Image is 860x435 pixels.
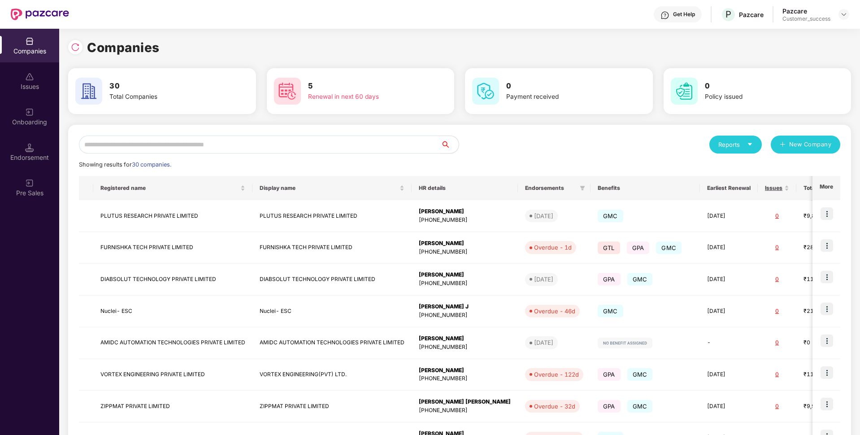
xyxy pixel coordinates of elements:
[252,232,412,264] td: FURNISHKA TECH PRIVATE LIMITED
[525,185,576,192] span: Endorsements
[780,141,786,149] span: plus
[506,80,619,92] h3: 0
[93,232,252,264] td: FURNISHKA TECH PRIVATE LIMITED
[252,200,412,232] td: PLUTUS RESEARCH PRIVATE LIMITED
[840,11,847,18] img: svg+xml;base64,PHN2ZyBpZD0iRHJvcGRvd24tMzJ4MzIiIHhtbG5zPSJodHRwOi8vd3d3LnczLm9yZy8yMDAwL3N2ZyIgd2...
[93,359,252,391] td: VORTEX ENGINEERING PRIVATE LIMITED
[821,398,833,410] img: icon
[93,391,252,422] td: ZIPPMAT PRIVATE LIMITED
[79,161,171,168] span: Showing results for
[821,303,833,315] img: icon
[534,275,553,284] div: [DATE]
[821,239,833,252] img: icon
[765,185,782,192] span: Issues
[804,402,848,411] div: ₹9,94,501.64
[109,80,222,92] h3: 30
[789,140,832,149] span: New Company
[419,398,511,406] div: [PERSON_NAME] [PERSON_NAME]
[758,176,796,200] th: Issues
[25,143,34,152] img: svg+xml;base64,PHN2ZyB3aWR0aD0iMTQuNSIgaGVpZ2h0PSIxNC41IiB2aWV3Qm94PSIwIDAgMTYgMTYiIGZpbGw9Im5vbm...
[796,176,856,200] th: Total Premium
[93,264,252,295] td: DIABSOLUT TECHNOLOGY PRIVATE LIMITED
[472,78,499,105] img: svg+xml;base64,PHN2ZyB4bWxucz0iaHR0cDovL3d3dy53My5vcmcvMjAwMC9zdmciIHdpZHRoPSI2MCIgaGVpZ2h0PSI2MC...
[419,374,511,383] div: [PHONE_NUMBER]
[765,338,789,347] div: 0
[25,72,34,81] img: svg+xml;base64,PHN2ZyBpZD0iSXNzdWVzX2Rpc2FibGVkIiB4bWxucz0iaHR0cDovL3d3dy53My5vcmcvMjAwMC9zdmciIH...
[419,271,511,279] div: [PERSON_NAME]
[580,185,585,191] span: filter
[671,78,698,105] img: svg+xml;base64,PHN2ZyB4bWxucz0iaHR0cDovL3d3dy53My5vcmcvMjAwMC9zdmciIHdpZHRoPSI2MCIgaGVpZ2h0PSI2MC...
[627,368,653,381] span: GMC
[598,338,652,348] img: svg+xml;base64,PHN2ZyB4bWxucz0iaHR0cDovL3d3dy53My5vcmcvMjAwMC9zdmciIHdpZHRoPSIxMjIiIGhlaWdodD0iMj...
[765,243,789,252] div: 0
[705,92,818,102] div: Policy issued
[812,176,840,200] th: More
[578,183,587,193] span: filter
[627,273,653,286] span: GMC
[109,92,222,102] div: Total Companies
[419,406,511,415] div: [PHONE_NUMBER]
[700,176,758,200] th: Earliest Renewal
[782,7,830,15] div: Pazcare
[804,338,848,347] div: ₹0
[627,242,650,254] span: GPA
[93,176,252,200] th: Registered name
[598,368,621,381] span: GPA
[87,38,160,57] h1: Companies
[419,216,511,224] div: [PHONE_NUMBER]
[93,327,252,359] td: AMIDC AUTOMATION TECHNOLOGIES PRIVATE LIMITED
[534,402,575,411] div: Overdue - 32d
[700,200,758,232] td: [DATE]
[821,207,833,220] img: icon
[419,279,511,288] div: [PHONE_NUMBER]
[804,212,848,220] div: ₹9,81,767.08
[419,239,511,248] div: [PERSON_NAME]
[627,400,653,413] span: GMC
[534,370,579,379] div: Overdue - 122d
[412,176,518,200] th: HR details
[419,343,511,352] div: [PHONE_NUMBER]
[700,327,758,359] td: -
[440,141,459,148] span: search
[725,9,731,20] span: P
[673,11,695,18] div: Get Help
[700,232,758,264] td: [DATE]
[93,200,252,232] td: PLUTUS RESEARCH PRIVATE LIMITED
[419,207,511,216] div: [PERSON_NAME]
[765,370,789,379] div: 0
[598,400,621,413] span: GPA
[747,141,753,147] span: caret-down
[11,9,69,20] img: New Pazcare Logo
[260,185,398,192] span: Display name
[534,338,553,347] div: [DATE]
[93,295,252,327] td: Nuclei- ESC
[804,275,848,284] div: ₹11,69,830.76
[506,92,619,102] div: Payment received
[534,243,572,252] div: Overdue - 1d
[308,80,421,92] h3: 5
[419,303,511,311] div: [PERSON_NAME] J
[700,264,758,295] td: [DATE]
[25,37,34,46] img: svg+xml;base64,PHN2ZyBpZD0iQ29tcGFuaWVzIiB4bWxucz0iaHR0cDovL3d3dy53My5vcmcvMjAwMC9zdmciIHdpZHRoPS...
[718,140,753,149] div: Reports
[440,136,459,154] button: search
[598,210,623,222] span: GMC
[821,271,833,283] img: icon
[252,391,412,422] td: ZIPPMAT PRIVATE LIMITED
[765,275,789,284] div: 0
[132,161,171,168] span: 30 companies.
[656,242,682,254] span: GMC
[804,185,842,192] span: Total Premium
[765,402,789,411] div: 0
[598,305,623,317] span: GMC
[771,136,840,154] button: plusNew Company
[252,176,412,200] th: Display name
[821,366,833,379] img: icon
[700,391,758,422] td: [DATE]
[419,334,511,343] div: [PERSON_NAME]
[100,185,239,192] span: Registered name
[700,359,758,391] td: [DATE]
[700,295,758,327] td: [DATE]
[739,10,764,19] div: Pazcare
[25,108,34,117] img: svg+xml;base64,PHN2ZyB3aWR0aD0iMjAiIGhlaWdodD0iMjAiIHZpZXdCb3g9IjAgMCAyMCAyMCIgZmlsbD0ibm9uZSIgeG...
